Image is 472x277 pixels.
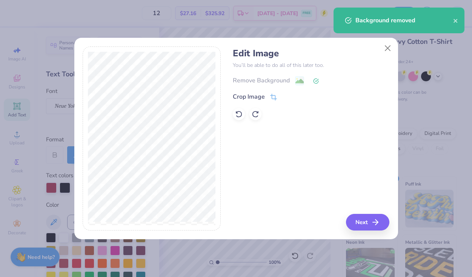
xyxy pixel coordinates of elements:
button: Next [346,214,389,231]
button: close [453,16,458,25]
div: Crop Image [233,92,265,101]
button: Close [380,41,395,56]
div: Background removed [355,16,453,25]
p: You’ll be able to do all of this later too. [233,61,389,69]
h4: Edit Image [233,48,389,59]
